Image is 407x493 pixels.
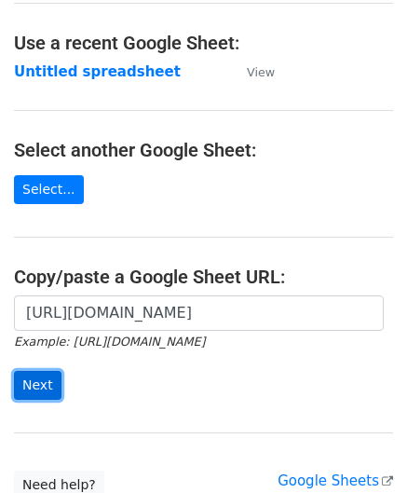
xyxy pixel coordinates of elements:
[14,63,181,80] a: Untitled spreadsheet
[14,139,393,161] h4: Select another Google Sheet:
[14,295,384,331] input: Paste your Google Sheet URL here
[314,404,407,493] iframe: Chat Widget
[14,32,393,54] h4: Use a recent Google Sheet:
[14,371,61,400] input: Next
[14,266,393,288] h4: Copy/paste a Google Sheet URL:
[247,65,275,79] small: View
[228,63,275,80] a: View
[14,175,84,204] a: Select...
[278,472,393,489] a: Google Sheets
[14,335,205,349] small: Example: [URL][DOMAIN_NAME]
